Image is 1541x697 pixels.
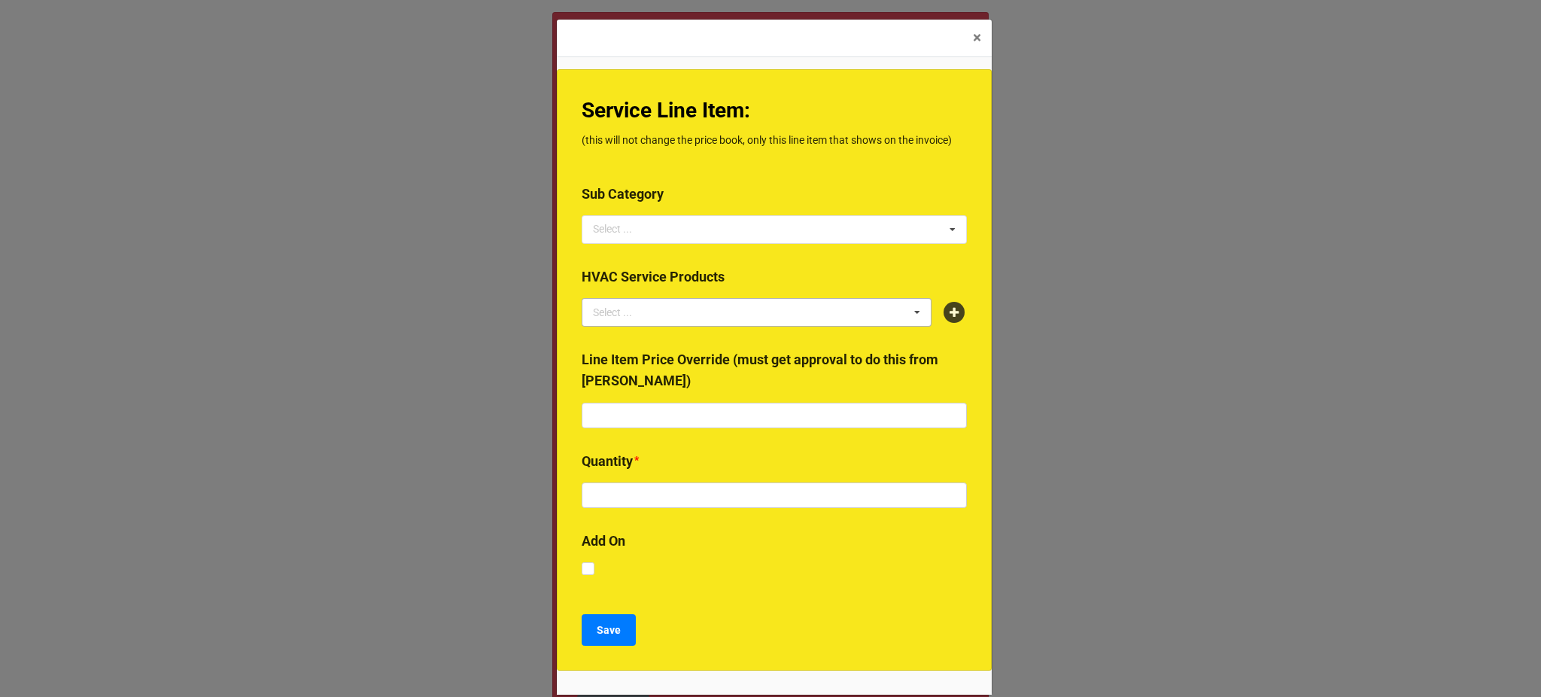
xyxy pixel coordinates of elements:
p: (this will not change the price book, only this line item that shows on the invoice) [582,132,967,148]
b: Save [597,622,621,638]
div: Select ... [589,303,654,321]
span: × [973,29,981,47]
b: Service Line Item: [582,98,750,123]
label: Add On [582,531,625,552]
label: Sub Category [582,184,664,205]
button: Save [582,614,636,646]
div: Select ... [589,221,654,238]
label: Quantity [582,451,633,472]
label: HVAC Service Products [582,266,725,288]
label: Line Item Price Override (must get approval to do this from [PERSON_NAME]) [582,349,967,392]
